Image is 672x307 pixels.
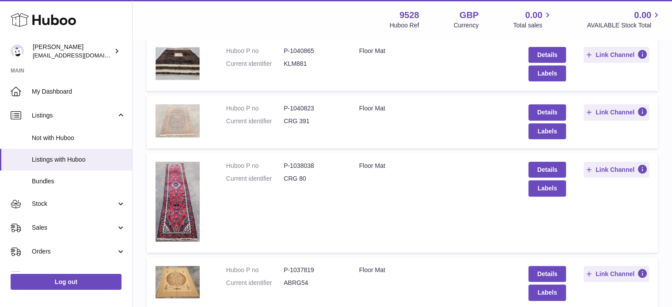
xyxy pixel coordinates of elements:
[584,266,649,282] button: Link Channel
[226,162,284,170] dt: Huboo P no
[284,60,341,68] dd: KLM881
[596,108,634,116] span: Link Channel
[156,266,200,298] img: Floor Mat
[284,162,341,170] dd: P-1038038
[32,271,125,280] span: Usage
[226,266,284,274] dt: Huboo P no
[226,174,284,183] dt: Current identifier
[284,174,341,183] dd: CRG 80
[226,60,284,68] dt: Current identifier
[284,47,341,55] dd: P-1040865
[32,200,116,208] span: Stock
[226,104,284,113] dt: Huboo P no
[226,47,284,55] dt: Huboo P no
[528,162,566,178] a: Details
[11,274,121,290] a: Log out
[528,104,566,120] a: Details
[359,266,511,274] div: Floor Mat
[32,177,125,186] span: Bundles
[596,166,634,174] span: Link Channel
[528,65,566,81] button: Labels
[399,9,419,21] strong: 9528
[32,247,116,256] span: Orders
[459,9,478,21] strong: GBP
[359,104,511,113] div: Floor Mat
[226,117,284,125] dt: Current identifier
[284,266,341,274] dd: P-1037819
[284,117,341,125] dd: CRG 391
[528,47,566,63] a: Details
[454,21,479,30] div: Currency
[11,45,24,58] img: internalAdmin-9528@internal.huboo.com
[33,43,112,60] div: [PERSON_NAME]
[528,123,566,139] button: Labels
[156,162,200,242] img: Floor Mat
[156,47,200,80] img: Floor Mat
[528,180,566,196] button: Labels
[284,104,341,113] dd: P-1040823
[584,47,649,63] button: Link Channel
[584,104,649,120] button: Link Channel
[596,270,634,278] span: Link Channel
[528,266,566,282] a: Details
[528,284,566,300] button: Labels
[596,51,634,59] span: Link Channel
[359,47,511,55] div: Floor Mat
[284,279,341,287] dd: ABRG54
[513,21,552,30] span: Total sales
[359,162,511,170] div: Floor Mat
[156,104,200,137] img: Floor Mat
[32,224,116,232] span: Sales
[390,21,419,30] div: Huboo Ref
[587,9,661,30] a: 0.00 AVAILABLE Stock Total
[33,52,130,59] span: [EMAIL_ADDRESS][DOMAIN_NAME]
[226,279,284,287] dt: Current identifier
[634,9,651,21] span: 0.00
[587,21,661,30] span: AVAILABLE Stock Total
[32,87,125,96] span: My Dashboard
[513,9,552,30] a: 0.00 Total sales
[32,155,125,164] span: Listings with Huboo
[525,9,543,21] span: 0.00
[584,162,649,178] button: Link Channel
[32,134,125,142] span: Not with Huboo
[32,111,116,120] span: Listings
